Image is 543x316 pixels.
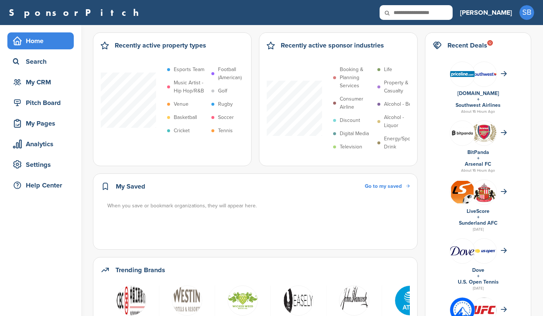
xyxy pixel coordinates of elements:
[218,66,252,82] p: Football (American)
[472,124,497,142] img: Open uri20141112 64162 vhlk61?1415807597
[384,100,416,108] p: Alcohol - Beer
[11,117,74,130] div: My Pages
[477,96,480,102] a: +
[115,40,206,50] h2: Recently active property types
[433,167,523,174] div: About 16 Hours Ago
[450,246,475,255] img: Data
[107,285,155,315] a: 250px industrial and commercial bank of china logo.svg
[11,76,74,89] div: My CRM
[218,127,233,135] p: Tennis
[433,226,523,233] div: [DATE]
[339,285,369,316] img: Data
[330,285,378,315] a: Data
[457,90,499,96] a: [DOMAIN_NAME]
[456,102,501,108] a: Southwest Airlines
[365,182,410,190] a: Go to my saved
[228,285,258,316] img: Wicked weed 2deef1e0
[174,100,189,108] p: Venue
[467,208,490,214] a: LiveScore
[107,202,411,210] div: When you save or bookmark organizations, they will appear here.
[11,96,74,109] div: Pitch Board
[477,273,480,279] a: +
[7,115,74,132] a: My Pages
[472,182,497,202] img: Open uri20141112 64162 1q58x9c?1415807470
[7,156,74,173] a: Settings
[487,40,493,46] div: 12
[281,40,384,50] h2: Recently active sponsor industries
[7,94,74,111] a: Pitch Board
[433,285,523,292] div: [DATE]
[283,285,314,316] img: Easely 250
[116,285,146,316] img: 250px industrial and commercial bank of china logo.svg
[340,143,362,151] p: Television
[340,116,360,124] p: Discount
[340,130,369,138] p: Digital Media
[458,279,499,285] a: U.S. Open Tennis
[477,214,480,220] a: +
[384,113,418,130] p: Alcohol - Liquor
[365,183,402,189] span: Go to my saved
[7,74,74,91] a: My CRM
[450,71,475,77] img: Data
[116,181,145,192] h2: My Saved
[219,285,267,315] a: Wicked weed 2deef1e0
[465,161,491,167] a: Arsenal FC
[115,265,165,275] h2: Trending Brands
[384,66,392,74] p: Life
[11,137,74,151] div: Analytics
[433,108,523,115] div: About 16 Hours Ago
[7,136,74,152] a: Analytics
[7,32,74,49] a: Home
[460,4,512,21] a: [PERSON_NAME]
[11,34,74,48] div: Home
[218,87,227,95] p: Golf
[7,177,74,194] a: Help Center
[9,8,143,17] a: SponsorPitch
[519,5,534,20] span: SB
[467,149,489,155] a: BitPanda
[274,285,322,315] a: Easely 250
[472,267,484,273] a: Dove
[340,95,374,111] p: Consumer Airline
[174,66,204,74] p: Esports Team
[172,285,202,316] img: Data
[459,220,498,226] a: Sunderland AFC
[472,72,497,76] img: Southwest airlines logo 2014.svg
[174,127,190,135] p: Cricket
[384,135,418,151] p: Energy/Sports Drink
[218,113,234,122] p: Soccer
[7,53,74,70] a: Search
[472,247,497,254] img: Screen shot 2018 07 23 at 2.49.02 pm
[460,7,512,18] h3: [PERSON_NAME]
[174,79,208,95] p: Music Artist - Hip Hop/R&B
[477,155,480,161] a: +
[340,66,374,90] p: Booking & Planning Services
[386,285,434,315] a: Tpli2eyp 400x400
[447,40,487,50] h2: Recent Deals
[450,180,475,204] img: Livescore
[11,179,74,192] div: Help Center
[395,285,425,316] img: Tpli2eyp 400x400
[11,158,74,171] div: Settings
[384,79,418,95] p: Property & Casualty
[163,285,211,315] a: Data
[450,124,475,142] img: Bitpanda7084
[218,100,233,108] p: Rugby
[11,55,74,68] div: Search
[174,113,197,122] p: Basketball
